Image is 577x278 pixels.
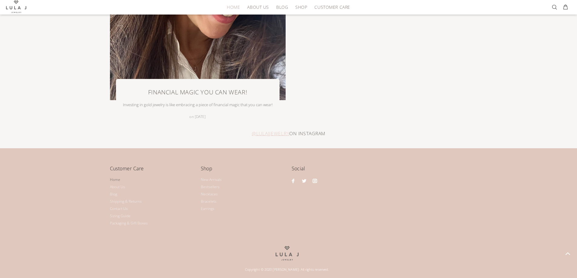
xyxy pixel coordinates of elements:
a: HOME [223,2,244,12]
span: Shop [295,5,307,9]
a: Customer Care [311,2,350,12]
a: Shop [292,2,311,12]
a: Sizing Guide [110,212,131,220]
div: on [DATE] [186,114,209,120]
span: HOME [227,5,240,9]
a: Financial Magic You Can Wear! [148,88,247,97]
a: New Arrivals [201,176,222,183]
p: Investing in gold jewelry is like embracing a piece of financial magic that you can wear! [121,102,275,108]
a: Packaging & Gift Boxes [110,220,148,227]
a: Blog [110,191,117,198]
span: Blog [276,5,288,9]
a: BACK TO TOP [558,244,577,263]
a: Necklaces [201,191,218,198]
a: About Us [110,183,125,191]
div: ON INSTAGRAM [110,129,467,138]
a: Bracelets [201,198,217,205]
a: Blog [273,2,292,12]
span: About Us [247,5,269,9]
h4: Customer Care [110,165,195,177]
h4: Social [292,165,467,177]
span: Customer Care [314,5,350,9]
a: Contact Us [110,205,128,212]
div: Copyright © 2020 [PERSON_NAME]. All rights reserved. [110,260,464,275]
a: About Us [244,2,272,12]
a: Bestsellers [201,183,220,191]
h4: Shop [201,165,286,177]
a: Earrings [201,205,214,212]
a: Home [110,176,120,183]
a: Shipping & Returns [110,198,142,205]
a: @LULAJJEWELRY [252,129,289,138]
